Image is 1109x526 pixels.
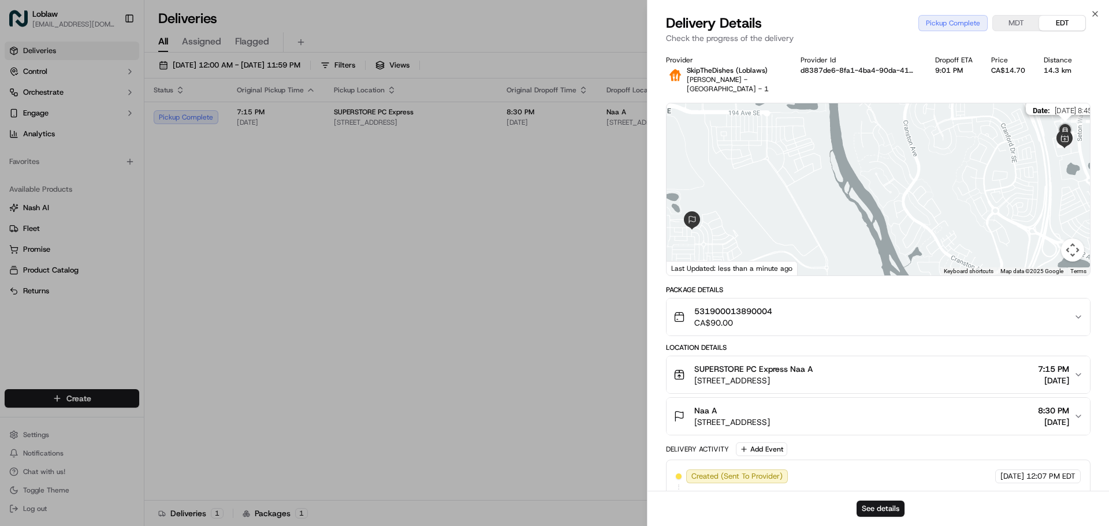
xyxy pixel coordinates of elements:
[687,75,769,94] span: [PERSON_NAME] - [GEOGRAPHIC_DATA] - 1
[96,179,100,188] span: •
[93,253,190,274] a: 💻API Documentation
[179,148,210,162] button: See all
[12,12,35,35] img: Nash
[667,398,1090,435] button: Naa A[STREET_ADDRESS]8:30 PM[DATE]
[115,286,140,295] span: Pylon
[694,305,772,317] span: 531900013890004
[12,168,30,186] img: Bea Lacdao
[36,179,94,188] span: [PERSON_NAME]
[667,356,1090,393] button: SUPERSTORE PC Express Naa A[STREET_ADDRESS]7:15 PM[DATE]
[1026,471,1075,482] span: 12:07 PM EDT
[666,66,684,84] img: justeat_logo.png
[691,471,783,482] span: Created (Sent To Provider)
[991,66,1025,75] div: CA$14.70
[991,55,1025,65] div: Price
[30,74,208,87] input: Got a question? Start typing here...
[667,261,798,275] div: Last Updated: less than a minute ago
[694,363,813,375] span: SUPERSTORE PC Express Naa A
[1044,55,1072,65] div: Distance
[23,258,88,270] span: Knowledge Base
[993,16,1039,31] button: MDT
[102,179,131,188] span: 8:27 AM
[1044,66,1072,75] div: 14.3 km
[1066,103,1091,128] div: 2
[857,501,905,517] button: See details
[1038,405,1069,416] span: 8:30 PM
[24,110,45,131] img: 1753817452368-0c19585d-7be3-40d9-9a41-2dc781b3d1eb
[155,210,159,219] span: •
[162,210,185,219] span: [DATE]
[1038,363,1069,375] span: 7:15 PM
[801,66,917,75] button: d8387de6-8fa1-4ba4-90da-4117a84abefb
[81,286,140,295] a: Powered byPylon
[694,317,772,329] span: CA$90.00
[1000,471,1024,482] span: [DATE]
[666,32,1091,44] p: Check the progress of the delivery
[666,285,1091,294] div: Package Details
[669,260,708,275] img: Google
[694,416,770,428] span: [STREET_ADDRESS]
[666,343,1091,352] div: Location Details
[1038,416,1069,428] span: [DATE]
[1038,375,1069,386] span: [DATE]
[23,211,32,220] img: 1736555255976-a54dd68f-1ca7-489b-9aae-adbdc363a1c4
[801,55,917,65] div: Provider Id
[687,66,782,75] p: SkipTheDishes (Loblaws)
[52,122,159,131] div: We're available if you need us!
[36,210,153,219] span: [PERSON_NAME] [PERSON_NAME]
[666,55,782,65] div: Provider
[1039,16,1085,31] button: EDT
[23,180,32,189] img: 1736555255976-a54dd68f-1ca7-489b-9aae-adbdc363a1c4
[667,299,1090,335] button: 531900013890004CA$90.00
[694,405,717,416] span: Naa A
[12,110,32,131] img: 1736555255976-a54dd68f-1ca7-489b-9aae-adbdc363a1c4
[1070,268,1086,274] a: Terms (opens in new tab)
[1061,238,1084,262] button: Map camera controls
[666,445,729,454] div: Delivery Activity
[12,150,77,159] div: Past conversations
[196,114,210,128] button: Start new chat
[12,259,21,268] div: 📗
[1055,106,1104,115] span: [DATE] 8:45 PM
[12,199,30,218] img: Dianne Alexi Soriano
[98,259,107,268] div: 💻
[944,267,993,275] button: Keyboard shortcuts
[669,260,708,275] a: Open this area in Google Maps (opens a new window)
[52,110,189,122] div: Start new chat
[1033,106,1050,115] span: Date :
[666,14,762,32] span: Delivery Details
[1000,268,1063,274] span: Map data ©2025 Google
[736,442,787,456] button: Add Event
[935,66,973,75] div: 9:01 PM
[694,375,813,386] span: [STREET_ADDRESS]
[7,253,93,274] a: 📗Knowledge Base
[935,55,973,65] div: Dropoff ETA
[12,46,210,65] p: Welcome 👋
[109,258,185,270] span: API Documentation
